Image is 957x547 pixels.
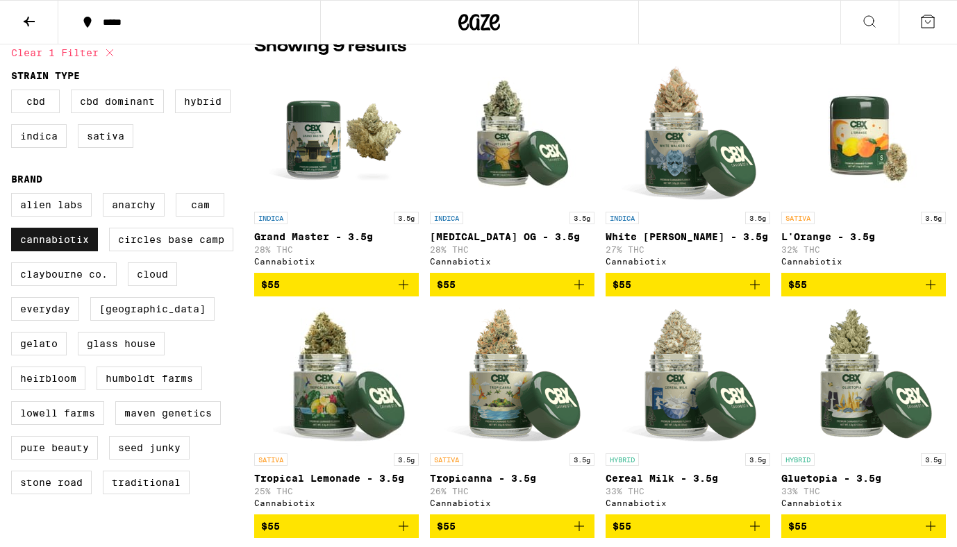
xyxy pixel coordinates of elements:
[921,212,946,224] p: 3.5g
[267,308,406,446] img: Cannabiotix - Tropical Lemonade - 3.5g
[781,273,946,296] button: Add to bag
[11,228,98,251] label: Cannabiotix
[794,66,933,205] img: Cannabiotix - L'Orange - 3.5g
[606,487,770,496] p: 33% THC
[430,487,594,496] p: 26% THC
[606,473,770,484] p: Cereal Milk - 3.5g
[430,245,594,254] p: 28% THC
[11,401,104,425] label: Lowell Farms
[781,212,815,224] p: SATIVA
[606,498,770,507] div: Cannabiotix
[619,66,758,205] img: Cannabiotix - White Walker OG - 3.5g
[254,487,419,496] p: 25% THC
[443,66,582,205] img: Cannabiotix - Jet Lag OG - 3.5g
[128,262,177,286] label: Cloud
[430,257,594,266] div: Cannabiotix
[781,257,946,266] div: Cannabiotix
[11,436,98,460] label: Pure Beauty
[430,514,594,538] button: Add to bag
[254,66,419,273] a: Open page for Grand Master - 3.5g from Cannabiotix
[569,212,594,224] p: 3.5g
[430,308,594,514] a: Open page for Tropicanna - 3.5g from Cannabiotix
[606,257,770,266] div: Cannabiotix
[103,193,165,217] label: Anarchy
[606,231,770,242] p: White [PERSON_NAME] - 3.5g
[745,212,770,224] p: 3.5g
[11,332,67,355] label: Gelato
[261,521,280,532] span: $55
[606,308,770,514] a: Open page for Cereal Milk - 3.5g from Cannabiotix
[109,228,233,251] label: Circles Base Camp
[781,66,946,273] a: Open page for L'Orange - 3.5g from Cannabiotix
[781,453,815,466] p: HYBRID
[254,245,419,254] p: 28% THC
[613,279,631,290] span: $55
[430,66,594,273] a: Open page for Jet Lag OG - 3.5g from Cannabiotix
[794,308,933,446] img: Cannabiotix - Gluetopia - 3.5g
[97,367,202,390] label: Humboldt Farms
[11,35,118,70] button: Clear 1 filter
[921,453,946,466] p: 3.5g
[394,212,419,224] p: 3.5g
[254,273,419,296] button: Add to bag
[254,498,419,507] div: Cannabiotix
[606,514,770,538] button: Add to bag
[606,66,770,273] a: Open page for White Walker OG - 3.5g from Cannabiotix
[11,90,60,113] label: CBD
[267,66,406,205] img: Cannabiotix - Grand Master - 3.5g
[11,471,92,494] label: Stone Road
[430,273,594,296] button: Add to bag
[781,473,946,484] p: Gluetopia - 3.5g
[261,279,280,290] span: $55
[254,308,419,514] a: Open page for Tropical Lemonade - 3.5g from Cannabiotix
[8,10,100,21] span: Hi. Need any help?
[11,297,79,321] label: Everyday
[606,273,770,296] button: Add to bag
[254,453,288,466] p: SATIVA
[71,90,164,113] label: CBD Dominant
[569,453,594,466] p: 3.5g
[254,35,406,59] p: Showing 9 results
[781,308,946,514] a: Open page for Gluetopia - 3.5g from Cannabiotix
[11,193,92,217] label: Alien Labs
[437,279,456,290] span: $55
[254,212,288,224] p: INDICA
[394,453,419,466] p: 3.5g
[175,90,231,113] label: Hybrid
[115,401,221,425] label: Maven Genetics
[613,521,631,532] span: $55
[430,231,594,242] p: [MEDICAL_DATA] OG - 3.5g
[430,473,594,484] p: Tropicanna - 3.5g
[606,245,770,254] p: 27% THC
[254,473,419,484] p: Tropical Lemonade - 3.5g
[254,514,419,538] button: Add to bag
[619,308,758,446] img: Cannabiotix - Cereal Milk - 3.5g
[781,245,946,254] p: 32% THC
[781,498,946,507] div: Cannabiotix
[443,308,582,446] img: Cannabiotix - Tropicanna - 3.5g
[78,332,165,355] label: Glass House
[430,498,594,507] div: Cannabiotix
[430,453,463,466] p: SATIVA
[606,453,639,466] p: HYBRID
[745,453,770,466] p: 3.5g
[11,367,85,390] label: Heirbloom
[11,70,80,81] legend: Strain Type
[430,212,463,224] p: INDICA
[109,436,190,460] label: Seed Junky
[606,212,639,224] p: INDICA
[254,231,419,242] p: Grand Master - 3.5g
[781,231,946,242] p: L'Orange - 3.5g
[788,279,807,290] span: $55
[781,487,946,496] p: 33% THC
[11,124,67,148] label: Indica
[11,174,42,185] legend: Brand
[788,521,807,532] span: $55
[176,193,224,217] label: CAM
[78,124,133,148] label: Sativa
[781,514,946,538] button: Add to bag
[103,471,190,494] label: Traditional
[11,262,117,286] label: Claybourne Co.
[90,297,215,321] label: [GEOGRAPHIC_DATA]
[437,521,456,532] span: $55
